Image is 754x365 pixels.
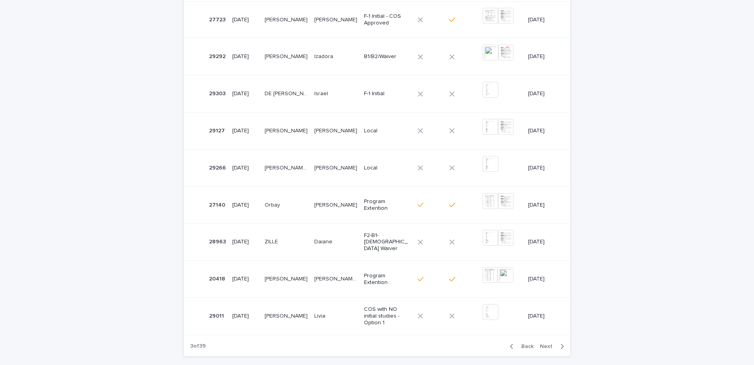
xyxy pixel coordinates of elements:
span: Next [540,344,557,349]
p: 28963 [209,237,228,245]
p: [DATE] [232,53,258,60]
p: CANTANHEDE FERREIRA [265,311,309,320]
p: [PERSON_NAME] [265,52,309,60]
p: [DATE] [232,202,258,209]
tr: 2912729127 [DATE][PERSON_NAME][PERSON_NAME] [PERSON_NAME][PERSON_NAME] Local[DATE] [184,112,570,149]
p: Local [364,165,408,171]
p: [PERSON_NAME] [314,15,359,23]
p: [DATE] [528,313,558,320]
p: [DATE] [232,90,258,97]
p: 20418 [209,274,227,282]
tr: 2714027140 [DATE]OrbayOrbay [PERSON_NAME][PERSON_NAME] Program Extention[DATE] [184,186,570,224]
p: [PERSON_NAME] [314,126,359,134]
p: 27723 [209,15,227,23]
p: 29292 [209,52,227,60]
p: [DATE] [528,128,558,134]
p: [DATE] [232,17,258,23]
p: RAMOS DA SILVA [265,274,309,282]
p: 29011 [209,311,226,320]
p: 29303 [209,89,227,97]
p: [DATE] [232,128,258,134]
button: Next [537,343,570,350]
p: 29127 [209,126,226,134]
tr: 2896328963 [DATE]ZILLEZILLE DaianeDaiane F2-B1-[DEMOGRAPHIC_DATA] Waiver[DATE] [184,224,570,261]
tr: 2926629266 [DATE][PERSON_NAME] [PERSON_NAME] R [PERSON_NAME][PERSON_NAME] [PERSON_NAME] R [PERSON... [184,149,570,186]
p: [DATE] [528,276,558,282]
p: F-1 Initial - COS Approved [364,13,408,26]
p: Israel [314,89,330,97]
tr: 2929229292 [DATE][PERSON_NAME][PERSON_NAME] IzadoraIzadora B1/B2/Waiver[DATE] [184,38,570,75]
p: Program Extention [364,198,408,212]
tr: 2772327723 [DATE][PERSON_NAME][PERSON_NAME] [PERSON_NAME][PERSON_NAME] F-1 Initial - COS Approved... [184,1,570,38]
p: ZILLE [265,237,280,245]
p: [DATE] [232,276,258,282]
tr: 2930329303 [DATE]DE [PERSON_NAME]DE [PERSON_NAME] IsraelIsrael F-1 Initial[DATE] [184,75,570,113]
p: Marilda De Fatima [314,274,359,282]
p: [DATE] [232,313,258,320]
tr: 2041820418 [DATE][PERSON_NAME][PERSON_NAME] [PERSON_NAME] De [PERSON_NAME][PERSON_NAME] De [PERSO... [184,261,570,298]
p: OLIVEIRA CASTRO R ALVAREZ [265,163,310,171]
p: [DATE] [528,53,558,60]
p: [DATE] [232,239,258,245]
p: [DATE] [528,202,558,209]
p: [PERSON_NAME] [314,200,359,209]
p: [DATE] [528,165,558,171]
p: [DATE] [528,90,558,97]
p: Daiane [314,237,334,245]
p: [DATE] [528,17,558,23]
p: DE JESUS SILVA FILHO [265,89,310,97]
p: COS with NO initial studies - Option 1 [364,306,408,326]
p: B1/B2/Waiver [364,53,408,60]
p: Livia [314,311,327,320]
p: F-1 Initial [364,90,408,97]
p: [PERSON_NAME] [265,126,309,134]
p: 3 of 39 [184,337,212,356]
p: 27140 [209,200,227,209]
tr: 2901129011 [DATE][PERSON_NAME][PERSON_NAME] LiviaLivia COS with NO initial studies - Option 1[DATE] [184,297,570,335]
p: Orbay [265,200,282,209]
p: [DATE] [528,239,558,245]
p: BARBOSA AMANCIO [265,15,309,23]
p: Local [364,128,408,134]
p: Program Extention [364,273,408,286]
span: Back [517,344,534,349]
p: F2-B1-[DEMOGRAPHIC_DATA] Waiver [364,232,408,252]
button: Back [504,343,537,350]
p: [DATE] [232,165,258,171]
p: [PERSON_NAME] [314,163,359,171]
p: Izadora [314,52,335,60]
p: 29266 [209,163,228,171]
